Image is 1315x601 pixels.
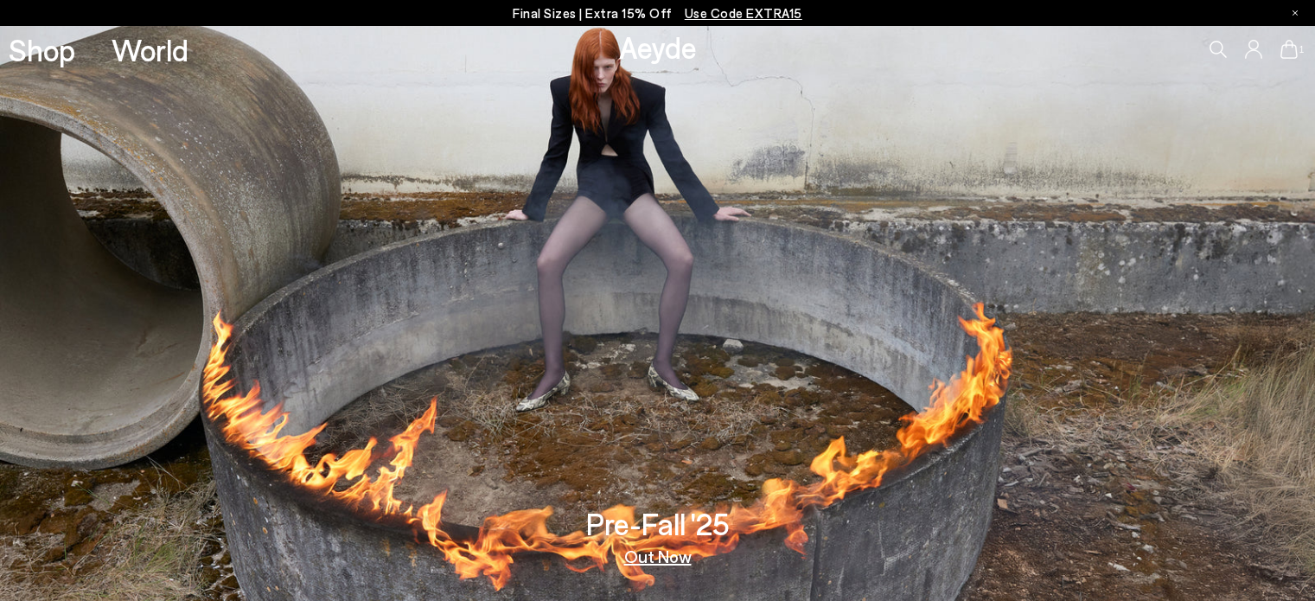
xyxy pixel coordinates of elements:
[1280,40,1298,59] a: 1
[513,3,802,24] p: Final Sizes | Extra 15% Off
[685,5,802,21] span: Navigate to /collections/ss25-final-sizes
[624,547,692,565] a: Out Now
[9,35,75,65] a: Shop
[619,29,697,65] a: Aeyde
[586,508,730,539] h3: Pre-Fall '25
[112,35,188,65] a: World
[1298,45,1306,54] span: 1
